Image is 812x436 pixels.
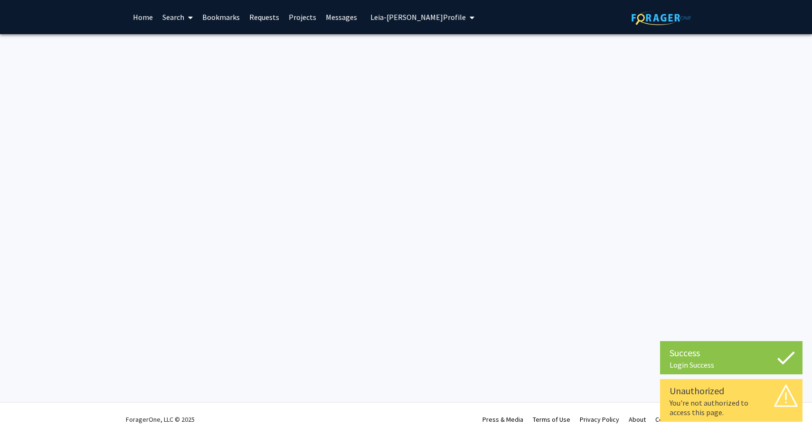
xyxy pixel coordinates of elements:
a: Requests [245,0,284,34]
a: Terms of Use [533,415,570,424]
a: Messages [321,0,362,34]
img: ForagerOne Logo [632,10,691,25]
a: About [629,415,646,424]
a: Privacy Policy [580,415,619,424]
a: Press & Media [482,415,523,424]
div: Success [670,346,793,360]
div: You're not authorized to access this page. [670,398,793,417]
div: Unauthorized [670,384,793,398]
a: Bookmarks [198,0,245,34]
div: ForagerOne, LLC © 2025 [126,403,195,436]
div: Login Success [670,360,793,370]
a: Search [158,0,198,34]
a: Projects [284,0,321,34]
span: Leia-[PERSON_NAME] Profile [370,12,466,22]
a: Home [128,0,158,34]
a: Contact Us [655,415,686,424]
